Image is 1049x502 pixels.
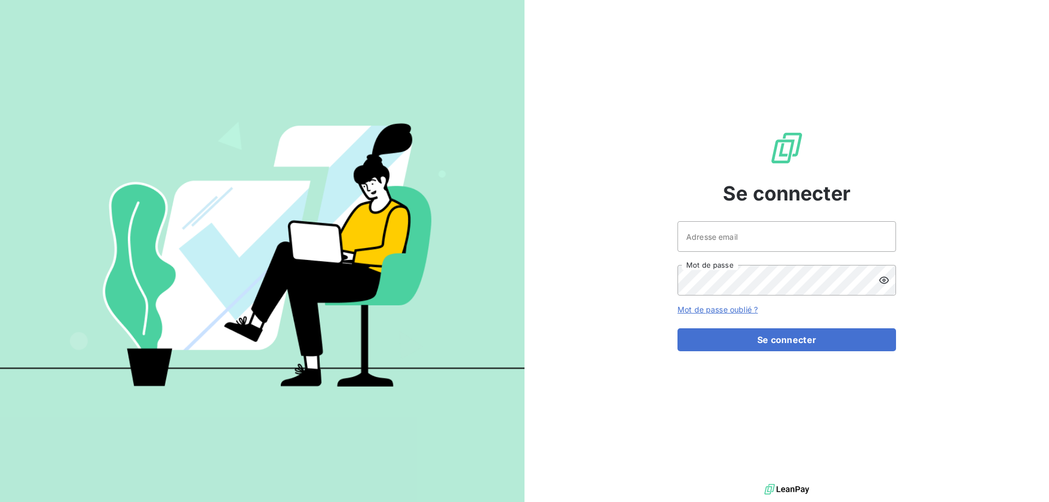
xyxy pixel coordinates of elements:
[764,481,809,498] img: logo
[677,221,896,252] input: placeholder
[723,179,851,208] span: Se connecter
[769,131,804,166] img: Logo LeanPay
[677,305,758,314] a: Mot de passe oublié ?
[677,328,896,351] button: Se connecter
